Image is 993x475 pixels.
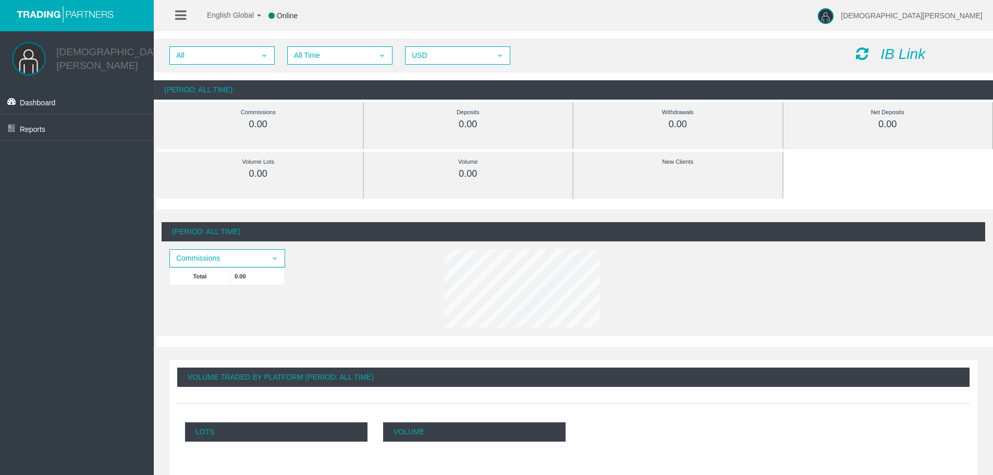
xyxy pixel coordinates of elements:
div: Volume Traded By Platform (Period: All Time) [177,368,970,387]
div: Deposits [387,106,549,118]
div: (Period: All Time) [154,80,993,100]
span: Commissions [170,250,265,266]
span: select [378,52,386,60]
div: Volume [387,156,549,168]
span: Online [277,11,298,20]
p: Lots [185,422,367,442]
span: USD [406,47,491,64]
span: select [260,52,268,60]
div: 0.00 [387,168,549,180]
p: Volume [383,422,566,442]
i: IB Link [881,46,926,62]
span: select [271,254,279,263]
div: Volume Lots [177,156,339,168]
div: 0.00 [177,118,339,130]
img: user-image [818,8,833,24]
a: [DEMOGRAPHIC_DATA][PERSON_NAME] [56,46,167,71]
div: Withdrawals [597,106,759,118]
div: 0.00 [387,118,549,130]
div: 0.00 [597,118,759,130]
td: Total [170,267,230,285]
div: 0.00 [807,118,969,130]
div: (Period: All Time) [162,222,985,241]
span: All Time [288,47,373,64]
td: 0.00 [230,267,285,285]
span: English Global [193,11,254,19]
span: select [496,52,504,60]
div: Net Deposits [807,106,969,118]
span: [DEMOGRAPHIC_DATA][PERSON_NAME] [841,11,983,20]
div: Commissions [177,106,339,118]
span: Reports [20,125,45,133]
div: 0.00 [177,168,339,180]
span: Dashboard [20,99,56,107]
span: All [170,47,255,64]
img: logo.svg [13,5,117,22]
div: New Clients [597,156,759,168]
i: Reload Dashboard [856,46,868,61]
